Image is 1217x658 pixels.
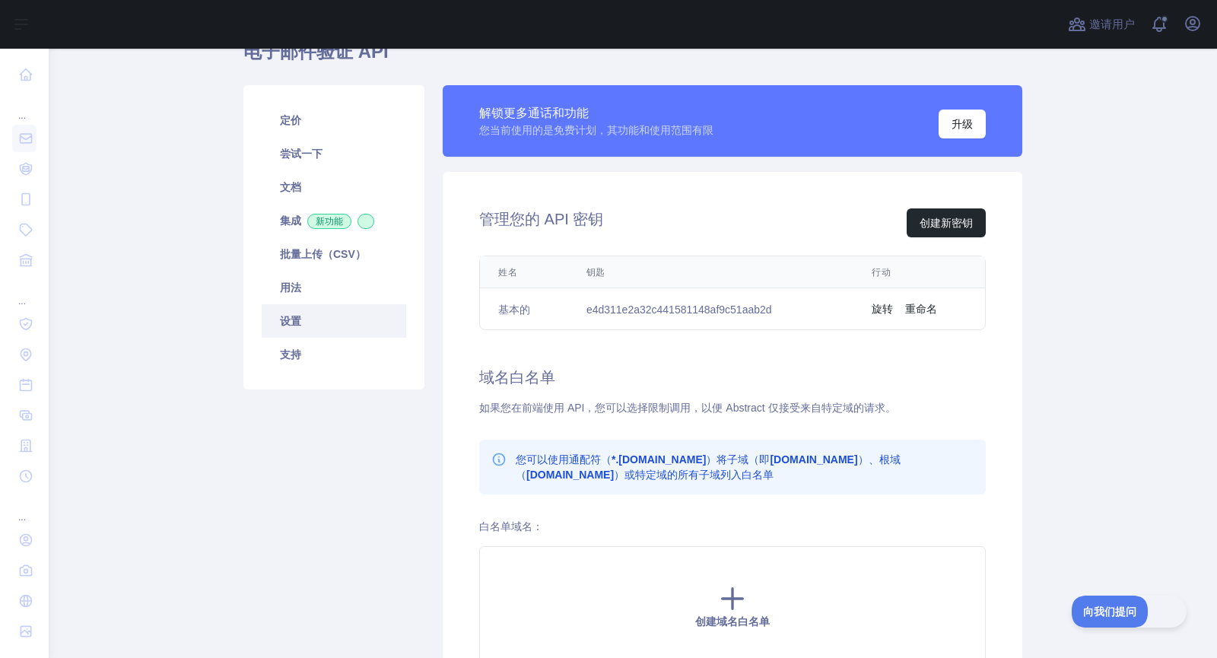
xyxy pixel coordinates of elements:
a: 集成新功能 [262,204,406,237]
font: 您当前使用的是免费计划，其功能和使用范围有限 [479,124,713,136]
font: 钥匙 [586,267,605,278]
a: 支持 [262,338,406,371]
a: 设置 [262,304,406,338]
font: 创建新密钥 [920,217,973,229]
font: 支持 [280,348,301,361]
font: ... [18,110,26,121]
iframe: 切换客户支持 [1072,596,1187,628]
font: 升级 [952,118,973,130]
font: 重命名 [905,303,937,315]
font: 邀请用户 [1089,17,1135,30]
font: 用法 [280,281,301,294]
font: 尝试一下 [280,148,323,160]
font: 创建域名白名单 [695,615,770,628]
font: 基本的 [498,304,530,316]
font: ... [18,512,26,523]
font: 定价 [280,114,301,126]
font: ）或特定域的所有子域列入白名单 [614,469,774,481]
button: 升级 [939,110,986,138]
font: ）将子域（即 [706,453,770,466]
a: 批量上传（CSV） [262,237,406,271]
font: 行动 [872,267,891,278]
a: 用法 [262,271,406,304]
font: 文档 [280,181,301,193]
button: 创建新密钥 [907,208,986,237]
font: 旋转 [872,303,893,315]
font: 电子邮件验证 API [243,41,389,62]
a: 尝试一下 [262,137,406,170]
font: ... [18,296,26,307]
button: 旋转 [872,301,893,316]
font: 集成 [280,215,301,227]
font: *.[DOMAIN_NAME] [612,453,706,466]
font: 您可以使用通配符（ [516,453,612,466]
button: 重命名 [905,301,937,316]
font: [DOMAIN_NAME] [770,453,857,466]
font: 解锁更多通话和功能 [479,106,589,119]
font: [DOMAIN_NAME] [526,469,614,481]
font: 如果您在前端使用 API，您可以选择限制调用，以便 Abstract 仅接受来自特定域的请求。 [479,402,896,414]
font: 姓名 [498,267,517,278]
a: 定价 [262,103,406,137]
button: 邀请用户 [1065,12,1138,37]
font: 白名单域名： [479,520,543,532]
font: 域名白名单 [479,369,555,386]
font: e4d311e2a32c441581148af9c51aab2d [586,304,772,316]
font: 管理您的 API 密钥 [479,211,603,227]
font: 新功能 [316,216,343,227]
font: 设置 [280,315,301,327]
font: 批量上传（CSV） [280,248,366,260]
a: 文档 [262,170,406,204]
